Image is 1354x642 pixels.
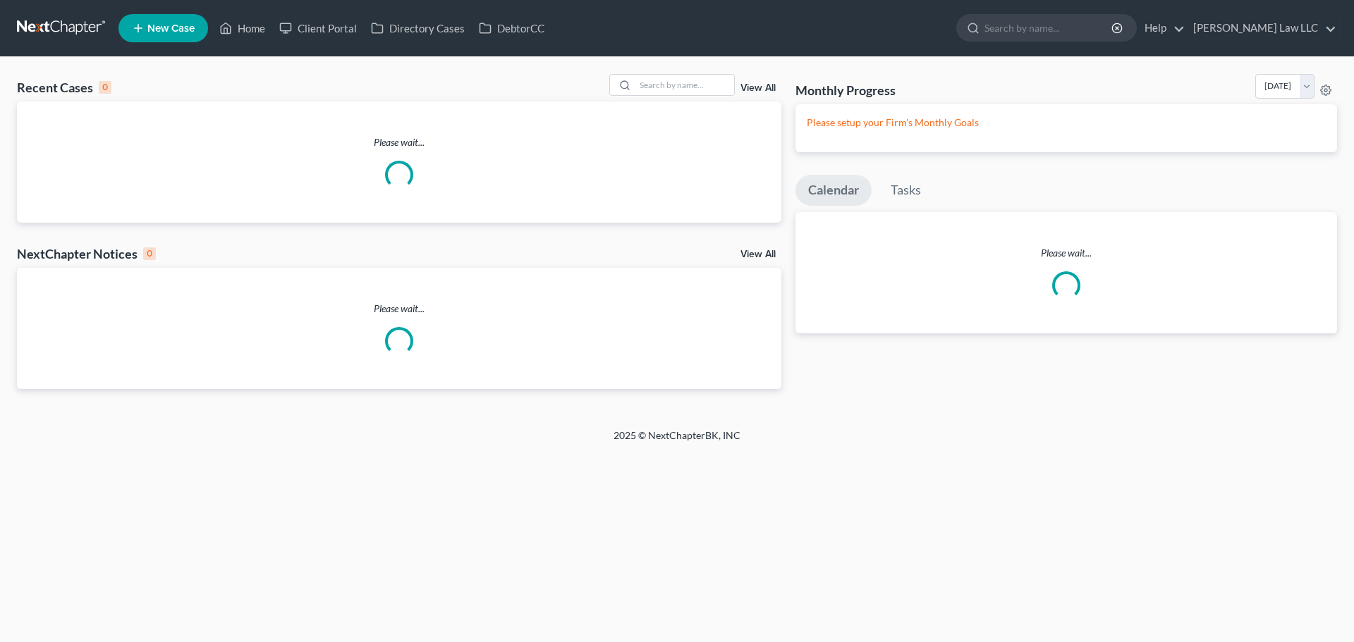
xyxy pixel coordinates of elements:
[17,302,781,316] p: Please wait...
[807,116,1326,130] p: Please setup your Firm's Monthly Goals
[740,83,776,93] a: View All
[878,175,934,206] a: Tasks
[17,79,111,96] div: Recent Cases
[740,249,776,259] a: View All
[17,245,156,262] div: NextChapter Notices
[984,15,1114,41] input: Search by name...
[147,23,195,34] span: New Case
[143,247,156,260] div: 0
[1138,16,1185,41] a: Help
[1186,16,1336,41] a: [PERSON_NAME] Law LLC
[795,175,872,206] a: Calendar
[212,16,272,41] a: Home
[795,82,896,99] h3: Monthly Progress
[635,75,734,95] input: Search by name...
[275,428,1079,454] div: 2025 © NextChapterBK, INC
[795,246,1337,260] p: Please wait...
[99,81,111,94] div: 0
[272,16,364,41] a: Client Portal
[17,135,781,149] p: Please wait...
[472,16,551,41] a: DebtorCC
[364,16,472,41] a: Directory Cases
